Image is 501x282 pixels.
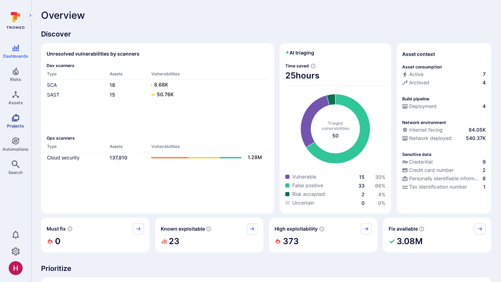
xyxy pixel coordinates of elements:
span: 84.05K [469,126,486,133]
p: Build pipeline [402,96,429,101]
th: Vulnerabilities [151,143,269,152]
span: 4 % [378,191,385,197]
span: Uncertain [292,199,314,206]
th: Type [47,143,109,152]
a: Credit card number2 [402,167,486,174]
a: Internet facing84.05K [402,126,486,133]
p: Network environment [402,120,446,125]
span: Time saved [285,63,309,68]
a: 8.68K [151,81,262,89]
span: 0 [361,200,365,206]
h2: 23 [169,234,180,248]
span: Discover [41,29,491,39]
div: Configured deployment pipeline [402,103,486,111]
span: 66 % [375,183,385,189]
h2: AI triaging [285,49,314,56]
span: Dashboards [3,53,28,59]
span: Dev scanners [47,63,269,68]
h2: 3.08M [397,234,423,248]
img: ACg8ocKzQzwPSwOZT_k9C736TfcBpCStqIZdMR9gXOhJgTaH9y_tsw=s96-c [9,261,23,275]
svg: Confirmed exploitable by KEV [206,226,212,232]
span: 2 [483,167,486,174]
th: Type [47,71,109,80]
span: Active [409,71,423,78]
a: Cloud security [47,155,80,160]
th: Assets [109,143,151,152]
span: 1 [483,183,486,190]
button: Expand navigation menu [26,11,34,19]
span: Assets [8,100,23,105]
div: Active [402,71,423,78]
a: Archived4 [402,79,486,86]
span: Archived [409,79,429,86]
svg: EPSS score ≥ 0.7 [319,226,325,232]
span: 540.37K [466,135,486,142]
span: 4 [483,79,486,86]
a: 137,810 [110,155,127,160]
div: Known exploitable [155,218,264,252]
span: 7 [483,71,486,78]
span: Automations [2,147,29,152]
span: Ops scanners [47,135,269,141]
div: Evidence indicative of processing tax identification numbers [402,183,486,192]
div: Evidence that the asset is packaged and deployed somewhere [402,135,486,143]
h2: 373 [283,234,299,248]
span: Credit card number [409,167,454,174]
th: Vulnerabilities [151,71,269,80]
div: Tax identification number [402,183,467,190]
text: 8.68K [154,82,168,88]
span: Network deployed [409,135,452,142]
a: Deployment4 [402,103,486,110]
span: Search [8,170,23,175]
div: Deployment [402,103,437,110]
span: Overview [41,10,85,21]
span: 8 [483,175,486,182]
span: Prioritize [41,264,491,273]
svg: Risk score >=40 , missed SLA [67,226,73,232]
p: Asset consumption [402,64,442,69]
div: Archived [402,79,429,86]
span: 9 [483,158,486,165]
span: 30 % [375,174,385,180]
h2: 0 [55,234,61,248]
a: 15 [359,174,365,180]
div: Code repository is archived [402,79,486,88]
a: 33 [358,183,365,189]
div: Fix available [383,218,492,252]
span: 0 % [378,200,385,206]
span: Internet facing [409,126,443,133]
a: 66% [375,183,385,189]
span: Vulnerable [292,173,316,180]
a: SCA [47,82,57,88]
a: Tax identification number1 [402,183,486,190]
a: 4% [378,191,385,197]
span: Risks [10,77,21,82]
a: 30% [375,174,385,180]
th: Assets [109,71,151,80]
a: 18 [110,82,115,88]
div: Must fix [41,218,150,252]
text: 1.28M [248,154,262,160]
a: Active7 [402,71,486,78]
span: False positive [292,182,323,189]
div: Evidence that an asset is internet facing [402,126,486,135]
a: 1.28M [151,154,262,162]
div: High exploitability [269,218,377,252]
a: Credential9 [402,158,486,165]
span: 25 hours [285,70,385,81]
a: 0% [378,200,385,206]
a: 50.76K [151,91,262,99]
a: SAST [47,92,59,98]
div: Commits seen in the last 180 days [402,71,486,79]
div: Credential [402,158,432,165]
span: Must fix [47,225,66,232]
div: Internet facing [402,126,443,133]
div: Evidence indicative of processing credit card numbers [402,167,486,175]
div: Evidence indicative of handling user or service credentials [402,158,486,167]
p: Sensitive data [402,152,431,157]
span: 4 [483,103,486,110]
span: High exploitability [275,225,318,232]
a: Network deployed540.37K [402,135,486,142]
